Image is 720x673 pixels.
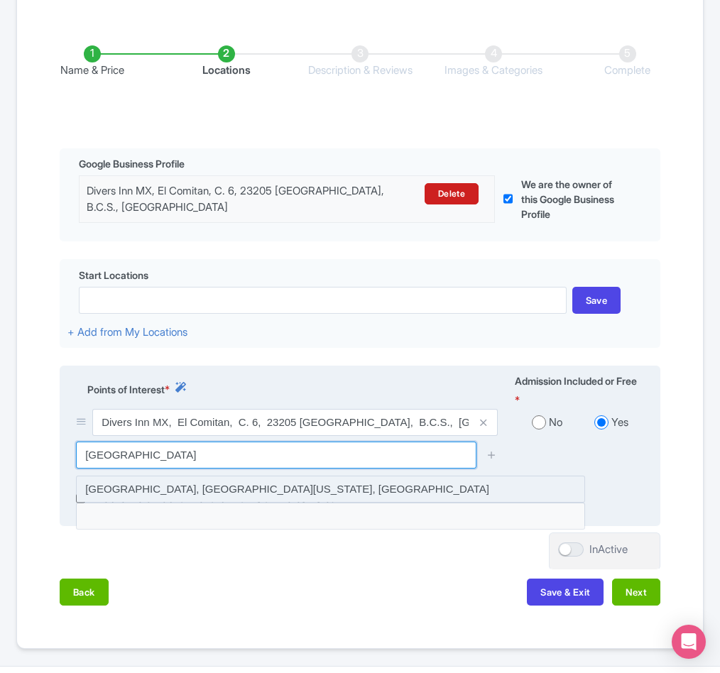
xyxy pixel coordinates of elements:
button: Next [612,579,660,606]
div: Open Intercom Messenger [672,625,706,659]
span: Google Business Profile [79,156,185,171]
label: We are the owner of this Google Business Profile [521,177,627,221]
a: + Add from My Locations [67,325,187,339]
li: Images & Categories [427,45,560,79]
label: Yes [611,415,628,431]
div: Save [572,287,621,314]
div: Divers Inn MX, El Comitan, C. 6, 23205 [GEOGRAPHIC_DATA], B.C.S., [GEOGRAPHIC_DATA] [87,183,387,215]
span: Points of Interest [87,382,165,397]
span: Admission Included or Free [515,373,637,388]
button: Save & Exit [527,579,604,606]
li: Complete [561,45,694,79]
span: Start Locations [79,268,148,283]
li: Description & Reviews [293,45,427,79]
label: No [549,415,562,431]
li: Locations [159,45,293,79]
li: Name & Price [26,45,159,79]
button: Back [60,579,109,606]
div: InActive [589,542,628,558]
a: Delete [425,183,479,204]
